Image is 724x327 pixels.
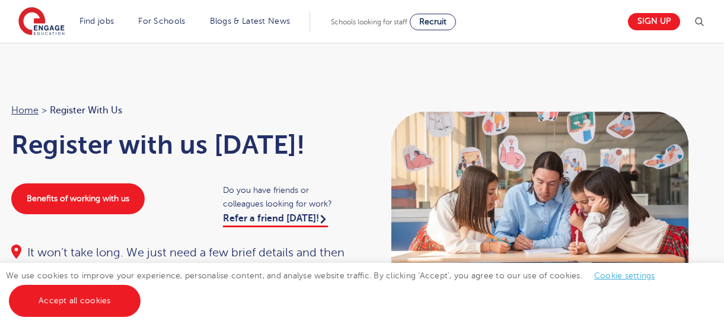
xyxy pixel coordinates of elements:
[11,245,350,311] div: It won’t take long. We just need a few brief details and then one of our friendly team members wi...
[223,183,350,211] span: Do you have friends or colleagues looking for work?
[9,285,141,317] a: Accept all cookies
[594,271,655,280] a: Cookie settings
[331,18,407,26] span: Schools looking for staff
[50,103,122,118] span: Register with us
[42,105,47,116] span: >
[410,14,456,30] a: Recruit
[11,183,145,214] a: Benefits of working with us
[628,13,680,30] a: Sign up
[79,17,114,26] a: Find jobs
[18,7,65,37] img: Engage Education
[138,17,185,26] a: For Schools
[11,103,350,118] nav: breadcrumb
[223,213,328,227] a: Refer a friend [DATE]!
[11,130,350,160] h1: Register with us [DATE]!
[6,271,667,305] span: We use cookies to improve your experience, personalise content, and analyse website traffic. By c...
[210,17,291,26] a: Blogs & Latest News
[11,105,39,116] a: Home
[419,17,446,26] span: Recruit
